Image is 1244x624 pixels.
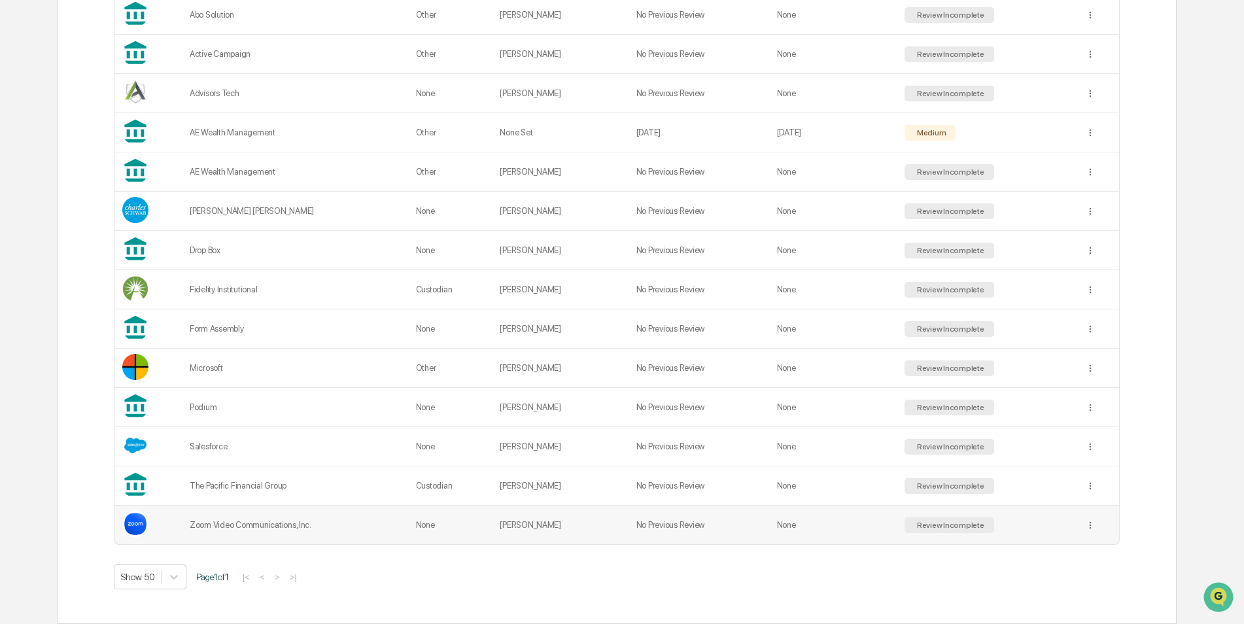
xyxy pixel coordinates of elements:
[914,89,984,98] div: Review Incomplete
[190,49,400,59] div: Active Campaign
[914,364,984,373] div: Review Incomplete
[408,349,492,388] td: Other
[122,432,148,459] img: Vendor Logo
[492,192,628,231] td: [PERSON_NAME]
[629,506,769,544] td: No Previous Review
[285,572,300,583] button: >|
[95,166,105,177] div: 🗄️
[629,427,769,466] td: No Previous Review
[256,572,269,583] button: <
[769,427,897,466] td: None
[13,166,24,177] div: 🖐️
[769,270,897,309] td: None
[769,388,897,427] td: None
[914,403,984,412] div: Review Incomplete
[13,27,238,48] p: How can we help?
[492,506,628,544] td: [PERSON_NAME]
[769,35,897,74] td: None
[769,506,897,544] td: None
[408,427,492,466] td: None
[190,10,400,20] div: Abo Solution
[190,128,400,137] div: AE Wealth Management
[492,231,628,270] td: [PERSON_NAME]
[914,324,984,334] div: Review Incomplete
[122,197,148,223] img: Vendor Logo
[122,275,148,302] img: Vendor Logo
[408,74,492,113] td: None
[190,442,400,451] div: Salesforce
[26,165,84,178] span: Preclearance
[629,466,769,506] td: No Previous Review
[914,167,984,177] div: Review Incomplete
[629,309,769,349] td: No Previous Review
[769,152,897,192] td: None
[914,481,984,491] div: Review Incomplete
[122,79,148,105] img: Vendor Logo
[914,207,984,216] div: Review Incomplete
[44,100,215,113] div: Start new chat
[629,113,769,152] td: [DATE]
[190,481,400,491] div: The Pacific Financial Group
[408,113,492,152] td: Other
[408,192,492,231] td: None
[190,167,400,177] div: AE Wealth Management
[122,511,148,537] img: Vendor Logo
[492,152,628,192] td: [PERSON_NAME]
[190,206,400,216] div: [PERSON_NAME] [PERSON_NAME]
[408,152,492,192] td: Other
[13,191,24,201] div: 🔎
[130,222,158,232] span: Pylon
[769,309,897,349] td: None
[190,245,400,255] div: Drop Box
[629,270,769,309] td: No Previous Review
[629,388,769,427] td: No Previous Review
[492,466,628,506] td: [PERSON_NAME]
[271,572,284,583] button: >
[914,521,984,530] div: Review Incomplete
[492,349,628,388] td: [PERSON_NAME]
[492,309,628,349] td: [PERSON_NAME]
[90,160,167,183] a: 🗄️Attestations
[769,466,897,506] td: None
[190,285,400,294] div: Fidelity Institutional
[629,231,769,270] td: No Previous Review
[122,354,148,380] img: Vendor Logo
[408,35,492,74] td: Other
[196,572,229,582] span: Page 1 of 1
[26,190,82,203] span: Data Lookup
[914,285,984,294] div: Review Incomplete
[190,520,400,530] div: Zoom Video Communications, Inc.
[492,35,628,74] td: [PERSON_NAME]
[629,152,769,192] td: No Previous Review
[92,221,158,232] a: Powered byPylon
[108,165,162,178] span: Attestations
[914,246,984,255] div: Review Incomplete
[914,442,984,451] div: Review Incomplete
[408,466,492,506] td: Custodian
[8,160,90,183] a: 🖐️Preclearance
[408,270,492,309] td: Custodian
[1202,581,1237,616] iframe: Open customer support
[492,113,628,152] td: None Set
[769,349,897,388] td: None
[769,231,897,270] td: None
[222,104,238,120] button: Start new chat
[914,50,984,59] div: Review Incomplete
[492,427,628,466] td: [PERSON_NAME]
[492,270,628,309] td: [PERSON_NAME]
[190,363,400,373] div: Microsoft
[408,309,492,349] td: None
[408,506,492,544] td: None
[914,128,946,137] div: Medium
[190,324,400,334] div: Form Assembly
[408,388,492,427] td: None
[8,184,88,208] a: 🔎Data Lookup
[629,349,769,388] td: No Previous Review
[914,10,984,20] div: Review Incomplete
[769,113,897,152] td: [DATE]
[239,572,254,583] button: |<
[492,74,628,113] td: [PERSON_NAME]
[629,192,769,231] td: No Previous Review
